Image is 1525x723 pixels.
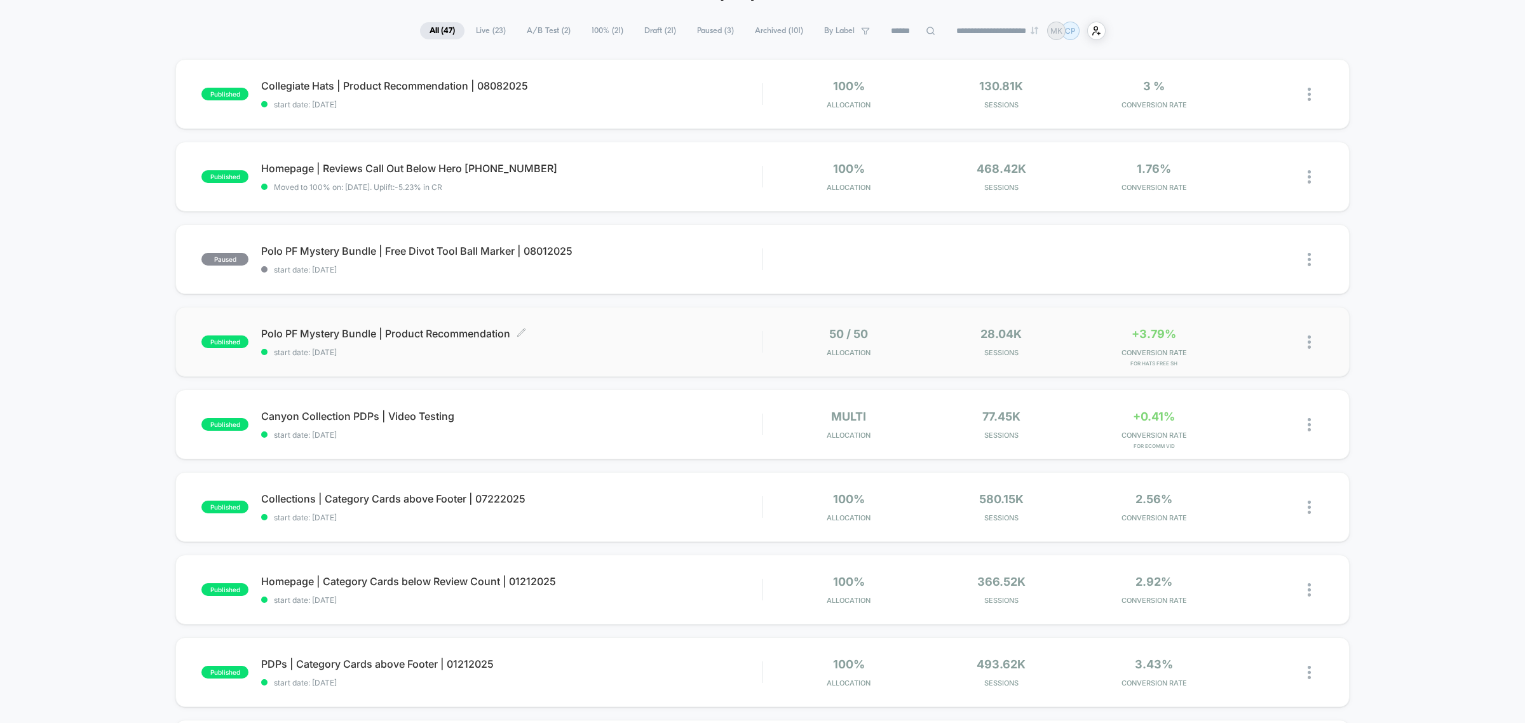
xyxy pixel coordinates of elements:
[261,430,762,440] span: start date: [DATE]
[1081,443,1227,449] span: for Ecomm Vid
[1065,26,1076,36] p: CP
[261,658,762,670] span: PDPs | Category Cards above Footer | 01212025
[833,162,865,175] span: 100%
[1081,183,1227,192] span: CONVERSION RATE
[1031,27,1038,34] img: end
[979,492,1024,506] span: 580.15k
[928,679,1074,687] span: Sessions
[261,575,762,588] span: Homepage | Category Cards below Review Count | 01212025
[1308,666,1311,679] img: close
[1133,410,1175,423] span: +0.41%
[928,513,1074,522] span: Sessions
[827,183,871,192] span: Allocation
[827,431,871,440] span: Allocation
[201,88,248,100] span: published
[982,410,1020,423] span: 77.45k
[261,162,762,175] span: Homepage | Reviews Call Out Below Hero [PHONE_NUMBER]
[201,583,248,596] span: published
[928,431,1074,440] span: Sessions
[261,678,762,687] span: start date: [DATE]
[827,348,871,357] span: Allocation
[977,162,1026,175] span: 468.42k
[833,658,865,671] span: 100%
[1135,658,1173,671] span: 3.43%
[1308,88,1311,101] img: close
[928,100,1074,109] span: Sessions
[1081,100,1227,109] span: CONVERSION RATE
[1081,360,1227,367] span: for hats free sh
[201,418,248,431] span: published
[831,410,866,423] span: multi
[261,410,762,422] span: Canyon Collection PDPs | Video Testing
[977,575,1026,588] span: 366.52k
[1081,513,1227,522] span: CONVERSION RATE
[833,492,865,506] span: 100%
[1081,431,1227,440] span: CONVERSION RATE
[1050,26,1062,36] p: MK
[261,79,762,92] span: Collegiate Hats | Product Recommendation | 08082025
[980,327,1022,341] span: 28.04k
[261,265,762,274] span: start date: [DATE]
[827,513,871,522] span: Allocation
[1143,79,1165,93] span: 3 %
[829,327,868,341] span: 50 / 50
[1308,253,1311,266] img: close
[261,100,762,109] span: start date: [DATE]
[261,327,762,340] span: Polo PF Mystery Bundle | Product Recommendation
[1308,170,1311,184] img: close
[261,595,762,605] span: start date: [DATE]
[1137,162,1171,175] span: 1.76%
[977,658,1026,671] span: 493.62k
[201,335,248,348] span: published
[1081,348,1227,357] span: CONVERSION RATE
[1132,327,1176,341] span: +3.79%
[582,22,633,39] span: 100% ( 21 )
[635,22,686,39] span: Draft ( 21 )
[261,513,762,522] span: start date: [DATE]
[827,100,871,109] span: Allocation
[1135,575,1172,588] span: 2.92%
[1308,418,1311,431] img: close
[688,22,743,39] span: Paused ( 3 )
[201,253,248,266] span: paused
[466,22,515,39] span: Live ( 23 )
[1308,501,1311,514] img: close
[1308,583,1311,597] img: close
[420,22,464,39] span: All ( 47 )
[261,348,762,357] span: start date: [DATE]
[201,170,248,183] span: published
[201,666,248,679] span: published
[827,679,871,687] span: Allocation
[1308,335,1311,349] img: close
[824,26,855,36] span: By Label
[1081,596,1227,605] span: CONVERSION RATE
[928,183,1074,192] span: Sessions
[928,348,1074,357] span: Sessions
[201,501,248,513] span: published
[833,575,865,588] span: 100%
[517,22,580,39] span: A/B Test ( 2 )
[274,182,442,192] span: Moved to 100% on: [DATE] . Uplift: -5.23% in CR
[928,596,1074,605] span: Sessions
[1135,492,1172,506] span: 2.56%
[261,245,762,257] span: Polo PF Mystery Bundle | Free Divot Tool Ball Marker | 08012025
[261,492,762,505] span: Collections | Category Cards above Footer | 07222025
[833,79,865,93] span: 100%
[979,79,1023,93] span: 130.81k
[1081,679,1227,687] span: CONVERSION RATE
[745,22,813,39] span: Archived ( 101 )
[827,596,871,605] span: Allocation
